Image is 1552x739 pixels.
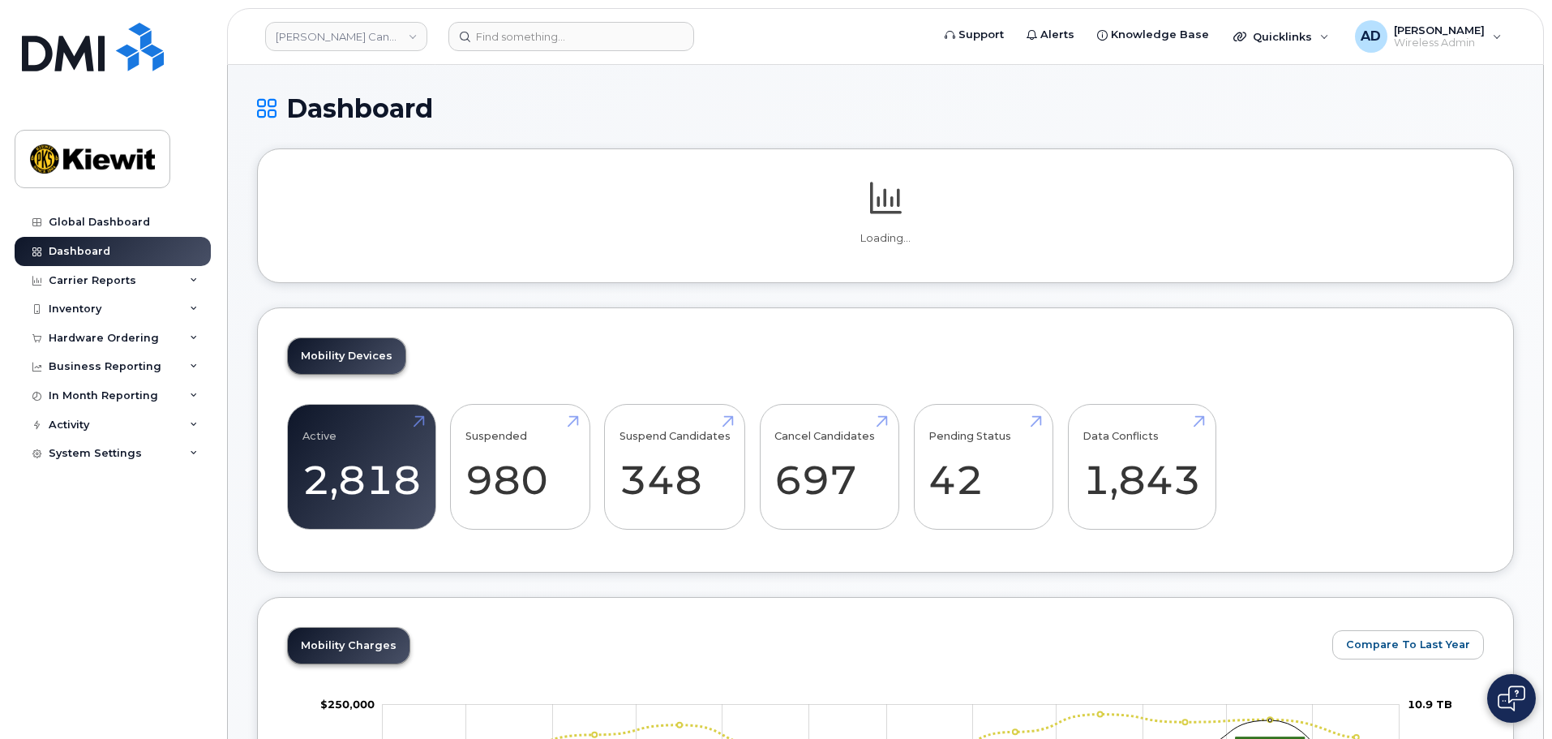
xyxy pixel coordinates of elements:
p: Loading... [287,231,1484,246]
tspan: $250,000 [320,698,375,711]
a: Mobility Charges [288,628,409,664]
a: Cancel Candidates 697 [774,414,884,521]
a: Suspended 980 [465,414,575,521]
a: Suspend Candidates 348 [620,414,731,521]
tspan: 10.9 TB [1408,698,1452,711]
a: Mobility Devices [288,338,405,374]
button: Compare To Last Year [1332,630,1484,660]
img: Open chat [1498,685,1525,711]
a: Active 2,818 [302,414,421,521]
a: Data Conflicts 1,843 [1083,414,1201,521]
h1: Dashboard [257,94,1514,122]
a: Pending Status 42 [928,414,1038,521]
span: Compare To Last Year [1346,637,1470,652]
g: $0 [320,698,375,711]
